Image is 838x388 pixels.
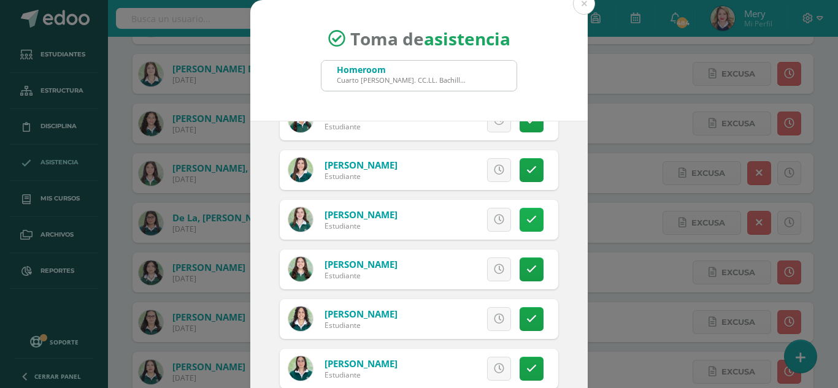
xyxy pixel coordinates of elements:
[325,357,398,370] a: [PERSON_NAME]
[288,306,313,331] img: 9d69bbe1a977474e5bcda28d3bac06bf.png
[325,370,398,380] div: Estudiante
[321,61,517,91] input: Busca un grado o sección aquí...
[325,121,398,132] div: Estudiante
[325,221,398,231] div: Estudiante
[288,257,313,281] img: 4cc4a6161514a9a5ba7bbb5935d1a6ee.png
[325,308,398,320] a: [PERSON_NAME]
[350,27,510,50] span: Toma de
[325,258,398,270] a: [PERSON_NAME]
[288,158,313,182] img: e373c13171d8ab92c345c2fb4e17c785.png
[288,356,313,381] img: d316f5678ba8f545f60e064f8f17eb5b.png
[337,75,466,85] div: Cuarto [PERSON_NAME]. CC.LL. Bachillerato 'B'
[325,320,398,330] div: Estudiante
[325,208,398,221] a: [PERSON_NAME]
[288,207,313,232] img: 84a039d863d094dcf1e5540b440c4030.png
[424,27,510,50] strong: asistencia
[325,159,398,171] a: [PERSON_NAME]
[325,270,398,281] div: Estudiante
[325,171,398,181] div: Estudiante
[337,64,466,75] div: Homeroom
